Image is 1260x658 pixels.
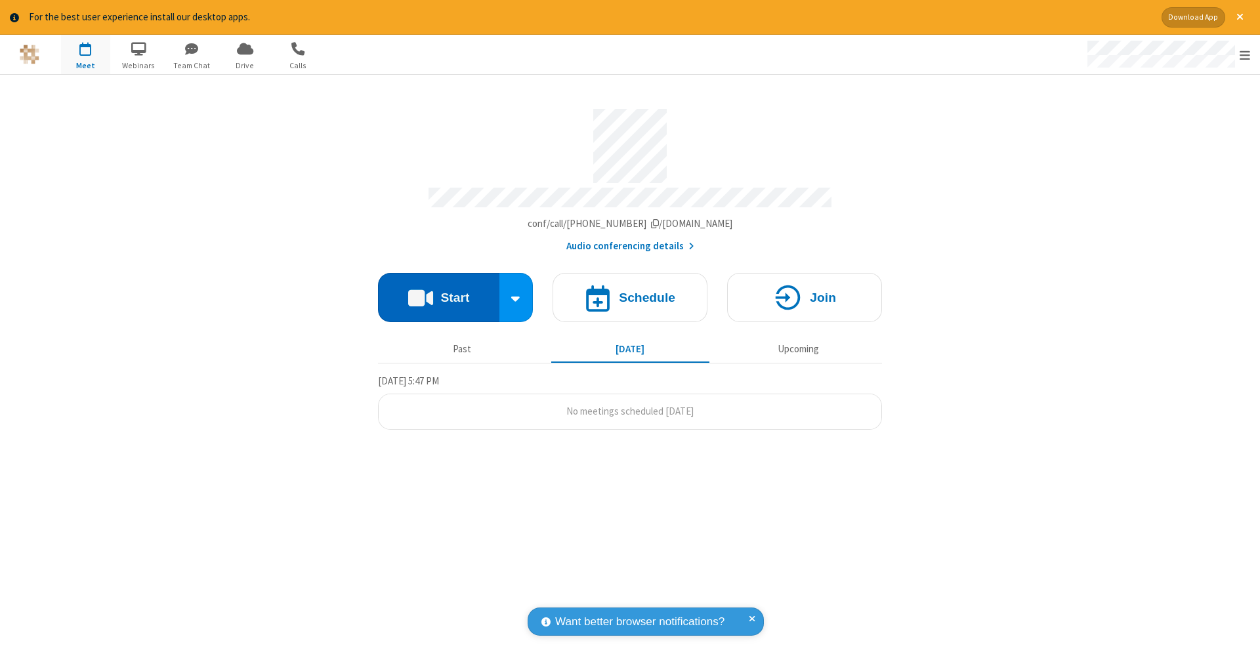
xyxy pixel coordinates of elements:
button: [DATE] [551,337,709,362]
span: Want better browser notifications? [555,613,724,630]
button: Upcoming [719,337,877,362]
span: Drive [220,60,270,72]
div: Open menu [1075,35,1260,74]
button: Schedule [553,273,707,322]
img: QA Selenium DO NOT DELETE OR CHANGE [20,45,39,64]
span: Meet [61,60,110,72]
section: Today's Meetings [378,373,882,430]
button: Copy my meeting room linkCopy my meeting room link [528,216,733,232]
button: Download App [1162,7,1225,28]
h4: Join [810,291,836,304]
span: Team Chat [167,60,217,72]
div: Start conference options [499,273,534,322]
div: For the best user experience install our desktop apps. [29,10,1152,25]
button: Join [727,273,882,322]
button: Start [378,273,499,322]
button: Past [383,337,541,362]
section: Account details [378,99,882,253]
button: Close alert [1230,7,1250,28]
h4: Start [440,291,469,304]
span: Copy my meeting room link [528,217,733,230]
h4: Schedule [619,291,675,304]
button: Audio conferencing details [566,239,694,254]
button: Logo [5,35,54,74]
span: Webinars [114,60,163,72]
span: Calls [274,60,323,72]
span: No meetings scheduled [DATE] [566,405,694,417]
span: [DATE] 5:47 PM [378,375,439,387]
